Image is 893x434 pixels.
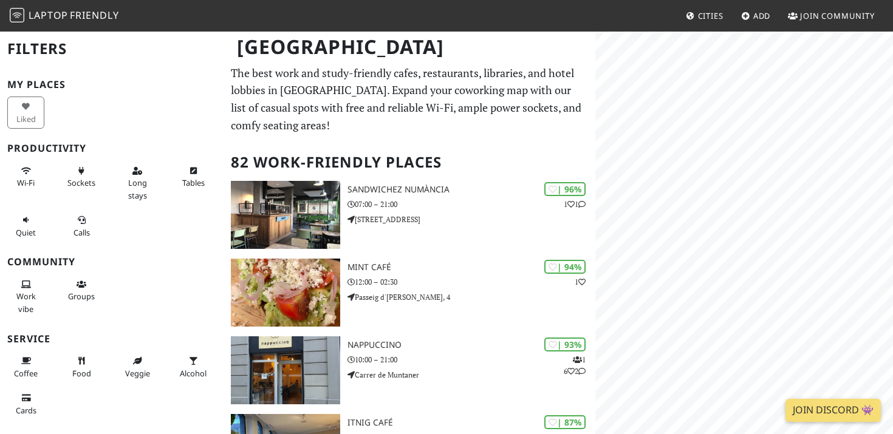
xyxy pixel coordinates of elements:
span: Friendly [70,8,118,22]
p: [STREET_ADDRESS] [347,214,595,225]
span: Cities [698,10,724,21]
img: LaptopFriendly [10,8,24,22]
img: Mint Café [231,259,340,327]
span: Laptop [29,8,68,22]
span: Work-friendly tables [182,177,205,188]
button: Quiet [7,210,44,242]
a: Join Community [783,5,880,27]
button: Cards [7,388,44,420]
span: Credit cards [16,405,36,416]
h3: Service [7,333,216,345]
p: Carrer de Muntaner [347,369,595,381]
p: 07:00 – 21:00 [347,198,595,210]
span: Power sockets [67,177,95,188]
span: Veggie [125,368,150,379]
p: 1 [575,276,586,288]
p: 1 6 2 [564,354,586,377]
span: People working [16,291,36,314]
h3: Mint Café [347,262,595,273]
h3: Productivity [7,143,216,154]
img: Nappuccino [231,336,340,404]
p: 1 1 [564,198,586,210]
h1: [GEOGRAPHIC_DATA] [227,30,594,64]
p: The best work and study-friendly cafes, restaurants, libraries, and hotel lobbies in [GEOGRAPHIC_... [231,64,589,134]
a: Join Discord 👾 [785,399,881,422]
h3: Itnig Café [347,418,595,428]
img: SandwiChez Numància [231,181,340,249]
button: Coffee [7,351,44,383]
span: Join Community [800,10,875,21]
h3: SandwiChez Numància [347,185,595,195]
a: Nappuccino | 93% 162 Nappuccino 10:00 – 21:00 Carrer de Muntaner [224,336,596,404]
button: Work vibe [7,274,44,319]
h2: 82 Work-Friendly Places [231,144,589,181]
a: LaptopFriendly LaptopFriendly [10,5,119,27]
button: Long stays [119,161,156,205]
button: Sockets [63,161,100,193]
p: 10:00 – 21:00 [347,354,595,365]
button: Alcohol [175,351,212,383]
h3: My Places [7,79,216,90]
span: Quiet [16,227,36,238]
span: Group tables [68,291,95,302]
p: Passeig d'[PERSON_NAME], 4 [347,291,595,303]
span: Video/audio calls [74,227,90,238]
button: Groups [63,274,100,307]
button: Food [63,351,100,383]
a: Cities [681,5,728,27]
a: Mint Café | 94% 1 Mint Café 12:00 – 02:30 Passeig d'[PERSON_NAME], 4 [224,259,596,327]
span: Alcohol [180,368,207,379]
span: Stable Wi-Fi [17,177,35,188]
div: | 93% [544,337,586,351]
div: | 96% [544,182,586,196]
button: Veggie [119,351,156,383]
button: Tables [175,161,212,193]
h3: Nappuccino [347,340,595,350]
div: | 87% [544,415,586,429]
button: Calls [63,210,100,242]
h3: Community [7,256,216,268]
a: SandwiChez Numància | 96% 11 SandwiChez Numància 07:00 – 21:00 [STREET_ADDRESS] [224,181,596,249]
a: Add [736,5,776,27]
h2: Filters [7,30,216,67]
span: Coffee [14,368,38,379]
div: | 94% [544,260,586,274]
p: 12:00 – 02:30 [347,276,595,288]
button: Wi-Fi [7,161,44,193]
span: Add [753,10,771,21]
span: Food [72,368,91,379]
span: Long stays [128,177,147,200]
